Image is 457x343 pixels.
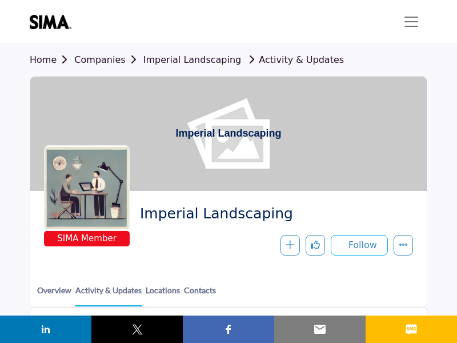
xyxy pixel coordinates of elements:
[143,54,242,65] a: Imperial Landscaping
[30,15,77,29] img: site Logo
[331,235,388,256] button: Follow
[183,284,217,305] a: Contacts
[145,284,181,305] a: Locations
[130,322,144,336] img: twitter sharing button
[395,10,427,33] button: Toggle navigation
[140,205,404,224] span: Imperial Landscaping
[244,54,344,65] a: Activity & Updates
[39,322,53,336] img: linkedin sharing button
[306,235,325,256] button: Like
[222,322,235,336] img: facebook sharing button
[175,77,281,191] h1: Imperial Landscaping
[394,235,413,256] button: More details
[404,322,418,336] img: sms sharing button
[74,54,143,65] a: Companies
[313,322,327,336] img: email sharing button
[30,54,74,65] a: Home
[75,284,142,306] a: Activity & Updates
[46,232,127,245] span: SIMA Member
[37,284,72,305] a: Overview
